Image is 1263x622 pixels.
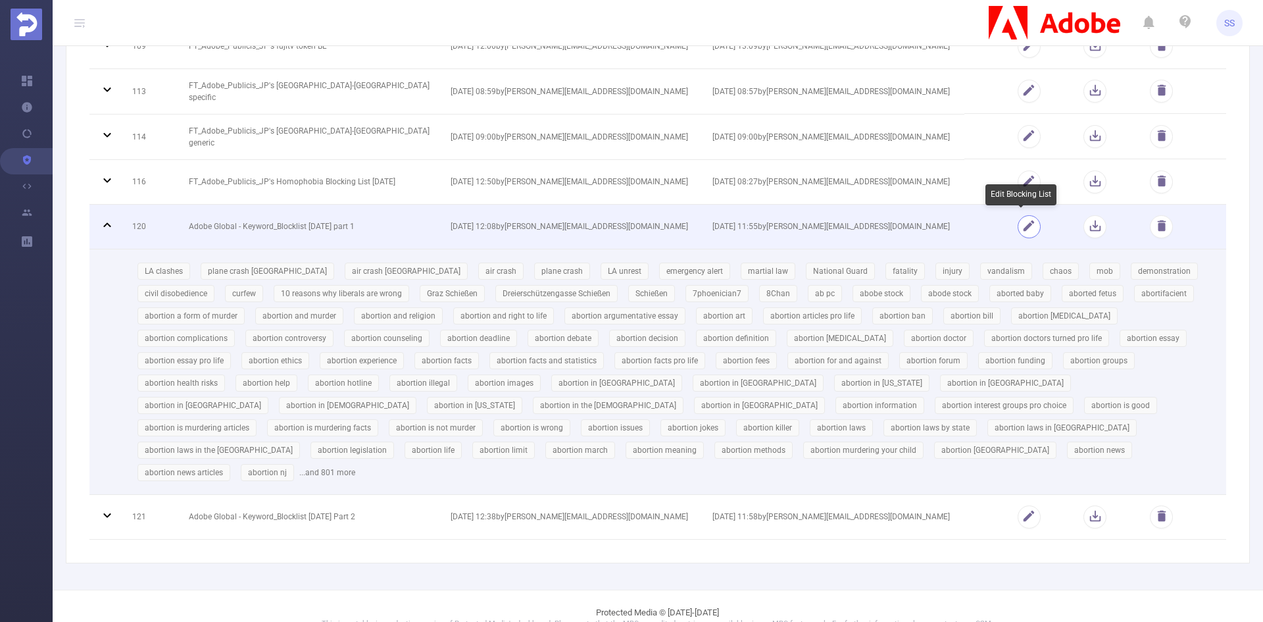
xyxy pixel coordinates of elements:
span: abortion in [GEOGRAPHIC_DATA] [947,378,1064,388]
td: 116 [122,160,179,205]
span: abortion in [US_STATE] [841,378,922,388]
span: abortion methods [722,446,785,455]
td: FT_Adobe_Publicis_JP's [GEOGRAPHIC_DATA]-[GEOGRAPHIC_DATA] generic [179,115,441,160]
span: [DATE] 08:27 by [PERSON_NAME][EMAIL_ADDRESS][DOMAIN_NAME] [712,177,950,186]
span: [DATE] 11:55 by [PERSON_NAME][EMAIL_ADDRESS][DOMAIN_NAME] [712,222,950,231]
span: [DATE] 12:50 by [PERSON_NAME][EMAIL_ADDRESS][DOMAIN_NAME] [451,177,688,186]
span: abortion laws [817,423,866,432]
span: abortion health risks [145,378,218,388]
span: abortion in [US_STATE] [434,401,515,410]
span: abortion facts pro life [622,356,698,365]
span: [DATE] 12:38 by [PERSON_NAME][EMAIL_ADDRESS][DOMAIN_NAME] [451,512,688,521]
span: abortion articles pro life [770,311,854,321]
span: abortion is murdering facts [274,423,371,432]
span: abortion meaning [633,446,697,455]
span: emergency alert [666,267,723,276]
span: abortion in the [DEMOGRAPHIC_DATA] [540,401,676,410]
span: abortion a form of murder [145,311,237,321]
span: abortion argumentative essay [572,311,678,321]
span: abortion is good [1091,401,1150,410]
span: [DATE] 09:00 by [PERSON_NAME][EMAIL_ADDRESS][DOMAIN_NAME] [451,132,688,142]
span: [DATE] 13:09 by [PERSON_NAME][EMAIL_ADDRESS][DOMAIN_NAME] [712,41,950,51]
span: [DATE] 08:57 by [PERSON_NAME][EMAIL_ADDRESS][DOMAIN_NAME] [712,87,950,96]
span: abortion information [843,401,917,410]
span: plane crash [541,267,583,276]
span: abortion and murder [262,311,336,321]
span: abortion debate [535,334,591,343]
span: abortion interest groups pro choice [942,401,1066,410]
span: ab pc [815,289,835,298]
span: abortion is wrong [501,423,563,432]
span: abortion fees [723,356,770,365]
span: abortion in [GEOGRAPHIC_DATA] [701,401,818,410]
span: [DATE] 12:06 by [PERSON_NAME][EMAIL_ADDRESS][DOMAIN_NAME] [451,41,688,51]
span: abortion essay [1127,334,1179,343]
span: abortion doctor [911,334,966,343]
span: abortion ban [879,311,926,321]
span: abortion complications [145,334,228,343]
span: abortion decision [616,334,678,343]
td: 113 [122,69,179,115]
span: Graz Schießen [427,289,478,298]
div: Edit Blocking List [985,184,1056,205]
td: FT_Adobe_Publicis_JP's fujitv token BL [179,24,441,69]
td: 120 [122,205,179,249]
span: curfew [232,289,256,298]
span: abortion march [553,446,608,455]
span: LA unrest [608,267,641,276]
span: abortion [MEDICAL_DATA] [1018,311,1110,321]
span: abortion limit [480,446,528,455]
span: abortion facts and statistics [497,356,597,365]
span: Dreierschützengasse Schießen [503,289,610,298]
span: abortion definition [703,334,769,343]
span: abortion facts [422,356,472,365]
span: plane crash [GEOGRAPHIC_DATA] [208,267,327,276]
span: abortion counseling [351,334,422,343]
span: 7phoenician7 [693,289,741,298]
span: abortion life [412,446,455,455]
span: abortion illegal [397,378,450,388]
span: [DATE] 11:58 by [PERSON_NAME][EMAIL_ADDRESS][DOMAIN_NAME] [712,512,950,521]
span: abortion legislation [318,446,387,455]
span: abortion and right to life [460,311,547,321]
span: abortion doctors turned pro life [991,334,1102,343]
div: ...and 801 more [132,260,1216,484]
span: abortion in [DEMOGRAPHIC_DATA] [286,401,409,410]
span: aborted baby [997,289,1044,298]
span: [DATE] 09:00 by [PERSON_NAME][EMAIL_ADDRESS][DOMAIN_NAME] [712,132,950,142]
span: abortion essay pro life [145,356,224,365]
span: abortion experience [327,356,397,365]
span: abobe stock [860,289,903,298]
span: abortion art [703,311,745,321]
span: abortion is not murder [396,423,476,432]
span: abortion and religion [361,311,435,321]
span: mob [1097,267,1113,276]
span: [DATE] 12:08 by [PERSON_NAME][EMAIL_ADDRESS][DOMAIN_NAME] [451,222,688,231]
span: abortion deadline [447,334,510,343]
span: abortion news [1074,446,1125,455]
span: abortion bill [951,311,993,321]
td: Adobe Global - Keyword_Blocklist [DATE] Part 2 [179,495,441,540]
span: SS [1224,10,1235,36]
span: abortion help [243,378,290,388]
span: air crash [GEOGRAPHIC_DATA] [352,267,460,276]
td: Adobe Global - Keyword_Blocklist [DATE] part 1 [179,205,441,249]
span: demonstration [1138,267,1191,276]
span: abortion laws by state [891,423,970,432]
span: abortion in [GEOGRAPHIC_DATA] [700,378,816,388]
span: abortion jokes [668,423,718,432]
span: 10 reasons why liberals are wrong [281,289,402,298]
span: abortion is murdering articles [145,423,249,432]
span: vandalism [987,267,1025,276]
span: aborted fetus [1069,289,1116,298]
span: abortion murdering your child [810,446,916,455]
span: abortion killer [743,423,792,432]
span: abortion controversy [253,334,326,343]
span: abortion issues [588,423,643,432]
span: civil disobedience [145,289,207,298]
span: abortion ethics [249,356,302,365]
span: abortion images [475,378,533,388]
td: 121 [122,495,179,540]
span: injury [943,267,962,276]
td: FT_Adobe_Publicis_JP's Homophobia Blocking List [DATE] [179,160,441,205]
